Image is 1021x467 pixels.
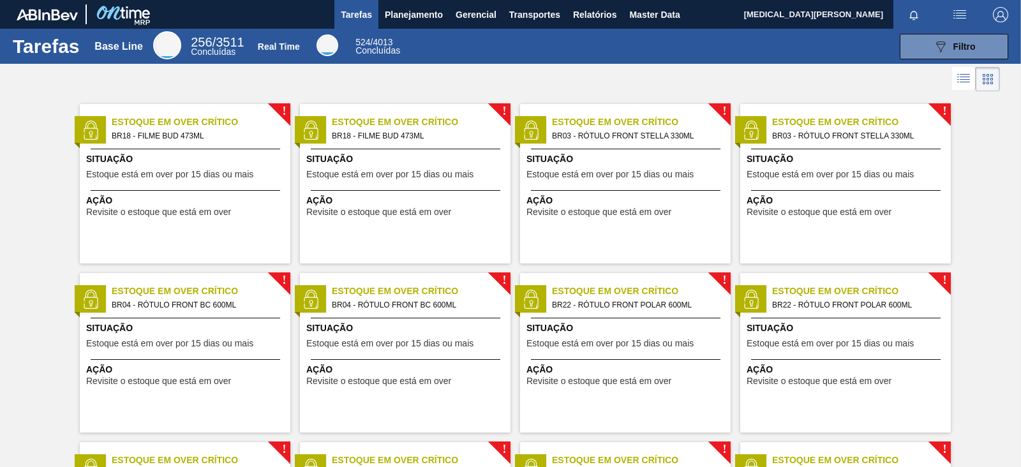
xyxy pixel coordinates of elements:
span: Situação [747,152,948,166]
span: / 3511 [191,35,244,49]
span: Estoque em Over Crítico [112,454,290,467]
span: / 4013 [355,37,392,47]
span: Ação [86,194,287,207]
div: Base Line [94,41,143,52]
span: Revisite o estoque que está em over [306,207,451,217]
span: Concluídas [355,45,400,56]
span: Revisite o estoque que está em over [86,207,231,217]
span: BR04 - RÓTULO FRONT BC 600ML [112,298,280,312]
span: Estoque em Over Crítico [112,115,290,129]
span: Revisite o estoque que está em over [747,207,891,217]
span: Revisite o estoque que está em over [306,376,451,386]
span: Estoque está em over por 15 dias ou mais [86,339,253,348]
span: Ação [86,363,287,376]
span: ! [722,107,726,116]
span: BR18 - FILME BUD 473ML [332,129,500,143]
span: Estoque está em over por 15 dias ou mais [747,339,914,348]
span: Ação [526,363,727,376]
span: Tarefas [341,7,372,22]
span: Transportes [509,7,560,22]
img: Logout [993,7,1008,22]
span: Estoque está em over por 15 dias ou mais [747,170,914,179]
span: ! [722,276,726,285]
span: BR03 - RÓTULO FRONT STELLA 330ML [772,129,941,143]
span: Ação [526,194,727,207]
span: ! [282,276,286,285]
span: Ação [306,363,507,376]
span: Estoque em Over Crítico [552,285,731,298]
span: Estoque em Over Crítico [552,454,731,467]
span: Estoque em Over Crítico [332,115,511,129]
span: Ação [747,363,948,376]
img: userActions [952,7,967,22]
span: Revisite o estoque que está em over [526,376,671,386]
span: Situação [86,322,287,335]
img: status [521,121,540,140]
span: Master Data [629,7,680,22]
span: Estoque em Over Crítico [332,285,511,298]
span: Ação [747,194,948,207]
span: Situação [306,322,507,335]
span: Estoque em Over Crítico [772,115,951,129]
span: BR04 - RÓTULO FRONT BC 600ML [332,298,500,312]
span: Situação [526,322,727,335]
span: Situação [86,152,287,166]
span: BR22 - RÓTULO FRONT POLAR 600ML [552,298,720,312]
span: Estoque em Over Crítico [552,115,731,129]
span: Revisite o estoque que está em over [747,376,891,386]
span: 256 [191,35,212,49]
span: Estoque está em over por 15 dias ou mais [306,339,473,348]
span: Concluídas [191,47,235,57]
span: ! [502,107,506,116]
img: status [521,290,540,309]
span: ! [943,107,946,116]
span: Ação [306,194,507,207]
img: status [742,121,761,140]
span: ! [943,445,946,454]
span: Estoque em Over Crítico [332,454,511,467]
span: Estoque em Over Crítico [772,285,951,298]
div: Real Time [258,41,300,52]
button: Filtro [900,34,1008,59]
span: Revisite o estoque que está em over [526,207,671,217]
span: ! [943,276,946,285]
span: Estoque está em over por 15 dias ou mais [86,170,253,179]
span: 524 [355,37,370,47]
img: TNhmsLtSVTkK8tSr43FrP2fwEKptu5GPRR3wAAAABJRU5ErkJggg== [17,9,78,20]
span: Estoque em Over Crítico [772,454,951,467]
span: Relatórios [573,7,616,22]
h1: Tarefas [13,39,80,54]
img: status [301,121,320,140]
span: Situação [526,152,727,166]
span: Estoque está em over por 15 dias ou mais [526,339,694,348]
span: ! [722,445,726,454]
span: ! [282,107,286,116]
div: Base Line [153,31,181,59]
img: status [81,121,100,140]
span: Planejamento [385,7,443,22]
span: BR18 - FILME BUD 473ML [112,129,280,143]
div: Real Time [317,34,338,56]
span: Estoque está em over por 15 dias ou mais [526,170,694,179]
span: Estoque está em over por 15 dias ou mais [306,170,473,179]
span: Revisite o estoque que está em over [86,376,231,386]
img: status [742,290,761,309]
span: Situação [747,322,948,335]
span: Estoque em Over Crítico [112,285,290,298]
span: ! [502,445,506,454]
span: BR03 - RÓTULO FRONT STELLA 330ML [552,129,720,143]
span: Situação [306,152,507,166]
div: Visão em Cards [976,67,1000,91]
span: ! [502,276,506,285]
div: Real Time [355,38,400,55]
span: ! [282,445,286,454]
img: status [81,290,100,309]
span: Gerencial [456,7,496,22]
div: Base Line [191,37,244,56]
span: Filtro [953,41,976,52]
button: Notificações [893,6,934,24]
img: status [301,290,320,309]
span: BR22 - RÓTULO FRONT POLAR 600ML [772,298,941,312]
div: Visão em Lista [952,67,976,91]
